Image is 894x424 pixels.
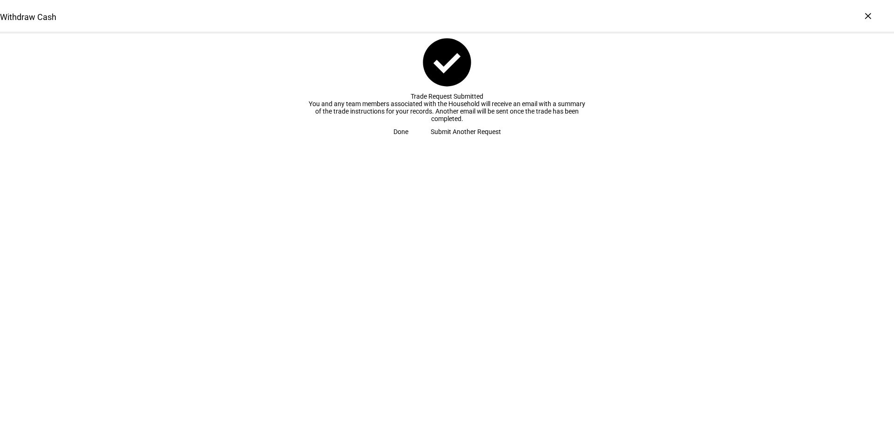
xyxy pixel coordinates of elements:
[418,34,476,91] mat-icon: check_circle
[307,100,587,122] div: You and any team members associated with the Household will receive an email with a summary of th...
[382,122,420,141] button: Done
[420,122,512,141] button: Submit Another Request
[431,122,501,141] span: Submit Another Request
[860,8,875,23] div: ×
[393,122,408,141] span: Done
[307,93,587,100] div: Trade Request Submitted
